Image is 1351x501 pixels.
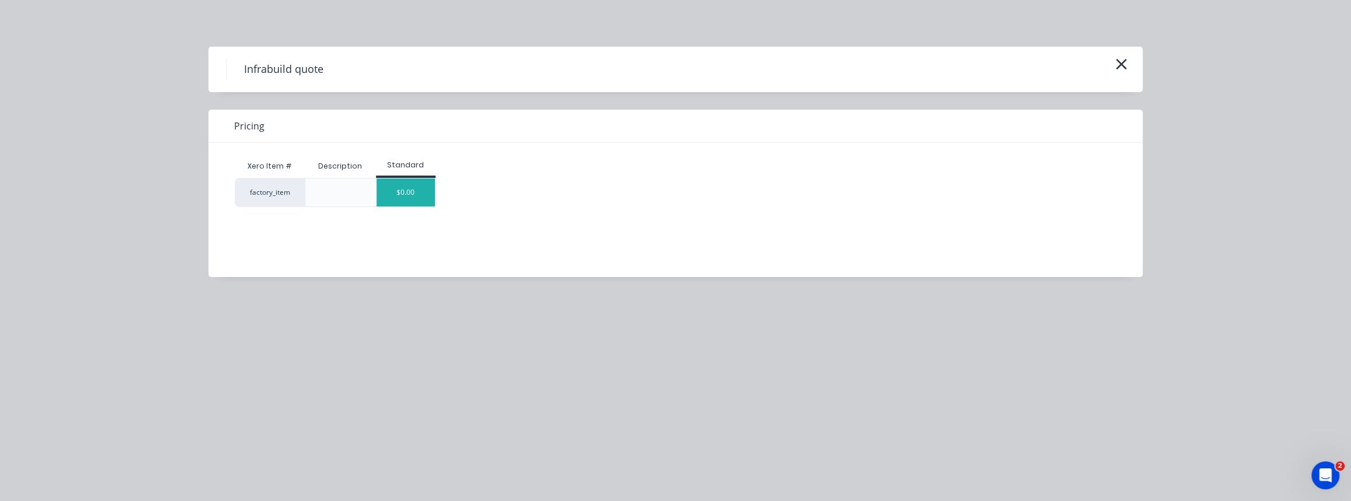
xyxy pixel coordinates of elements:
div: $0.00 [377,178,435,206]
div: Description [309,152,371,181]
span: Pricing [234,119,264,133]
div: factory_item [235,178,305,207]
div: Xero Item # [235,155,305,178]
iframe: Intercom live chat [1311,461,1339,489]
span: 2 [1335,461,1345,471]
div: Standard [376,160,436,170]
h4: Infrabuild quote [226,58,341,80]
